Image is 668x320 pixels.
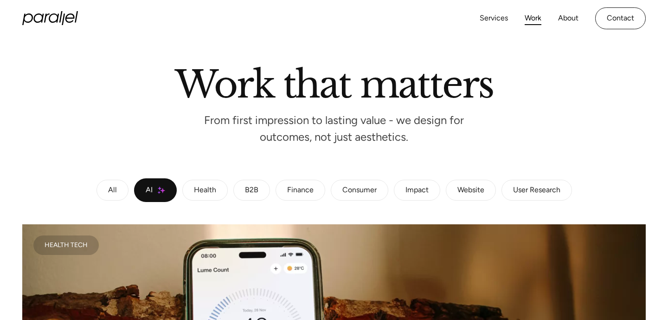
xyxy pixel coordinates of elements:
[558,12,578,25] a: About
[22,11,78,25] a: home
[405,188,429,193] div: Impact
[245,188,258,193] div: B2B
[525,12,541,25] a: Work
[45,243,88,248] div: Health Tech
[513,188,560,193] div: User Research
[342,188,377,193] div: Consumer
[108,188,117,193] div: All
[480,12,508,25] a: Services
[287,188,314,193] div: Finance
[195,117,473,141] p: From first impression to lasting value - we design for outcomes, not just aesthetics.
[70,66,598,98] h2: Work that matters
[457,188,484,193] div: Website
[146,188,153,193] div: AI
[595,7,646,29] a: Contact
[194,188,216,193] div: Health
